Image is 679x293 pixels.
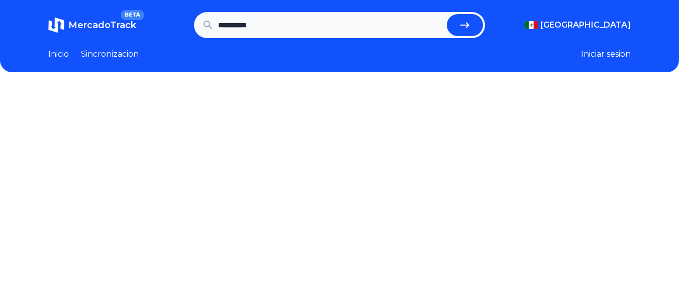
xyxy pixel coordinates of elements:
[48,48,69,60] a: Inicio
[121,10,144,20] span: BETA
[524,21,538,29] img: Mexico
[68,20,136,31] span: MercadoTrack
[581,48,631,60] button: Iniciar sesion
[48,17,64,33] img: MercadoTrack
[540,19,631,31] span: [GEOGRAPHIC_DATA]
[81,48,139,60] a: Sincronizacion
[524,19,631,31] button: [GEOGRAPHIC_DATA]
[48,17,136,33] a: MercadoTrackBETA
